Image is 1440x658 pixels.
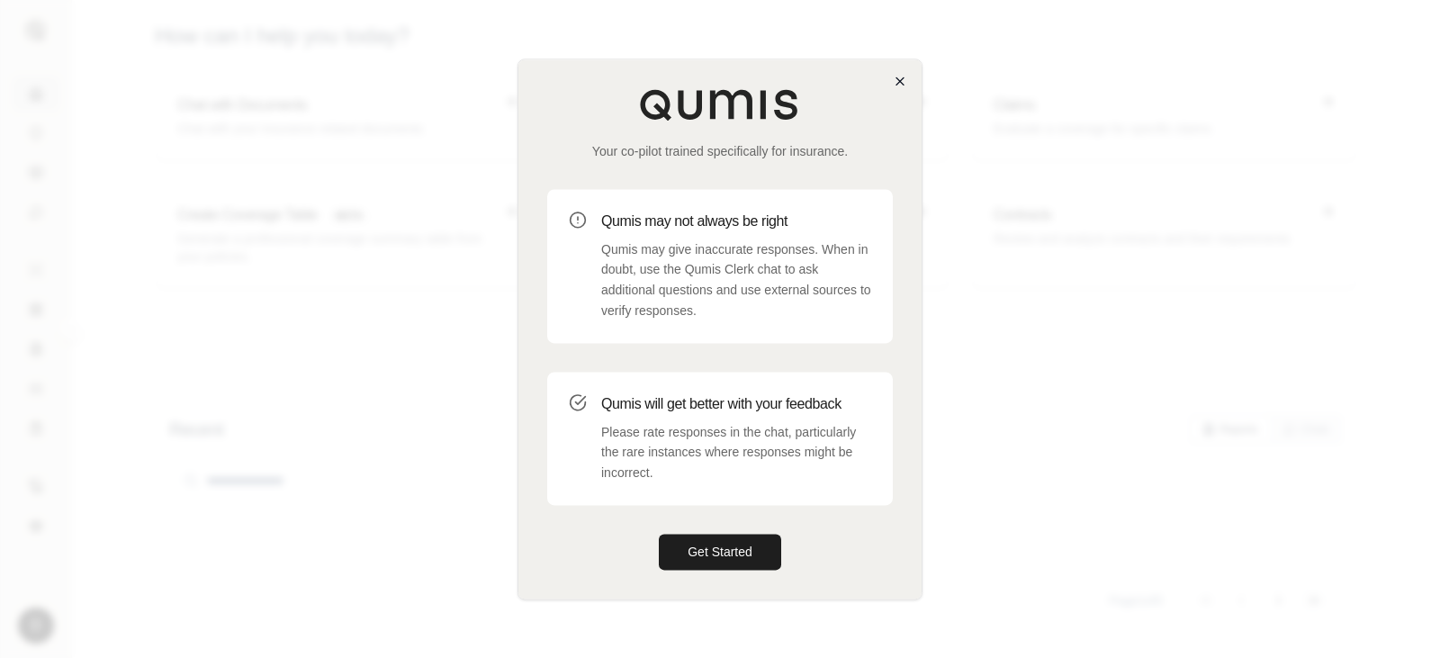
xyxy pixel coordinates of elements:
p: Qumis may give inaccurate responses. When in doubt, use the Qumis Clerk chat to ask additional qu... [601,239,871,321]
button: Get Started [659,534,781,570]
img: Qumis Logo [639,88,801,121]
p: Your co-pilot trained specifically for insurance. [547,142,893,160]
h3: Qumis may not always be right [601,211,871,232]
p: Please rate responses in the chat, particularly the rare instances where responses might be incor... [601,422,871,483]
h3: Qumis will get better with your feedback [601,393,871,415]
